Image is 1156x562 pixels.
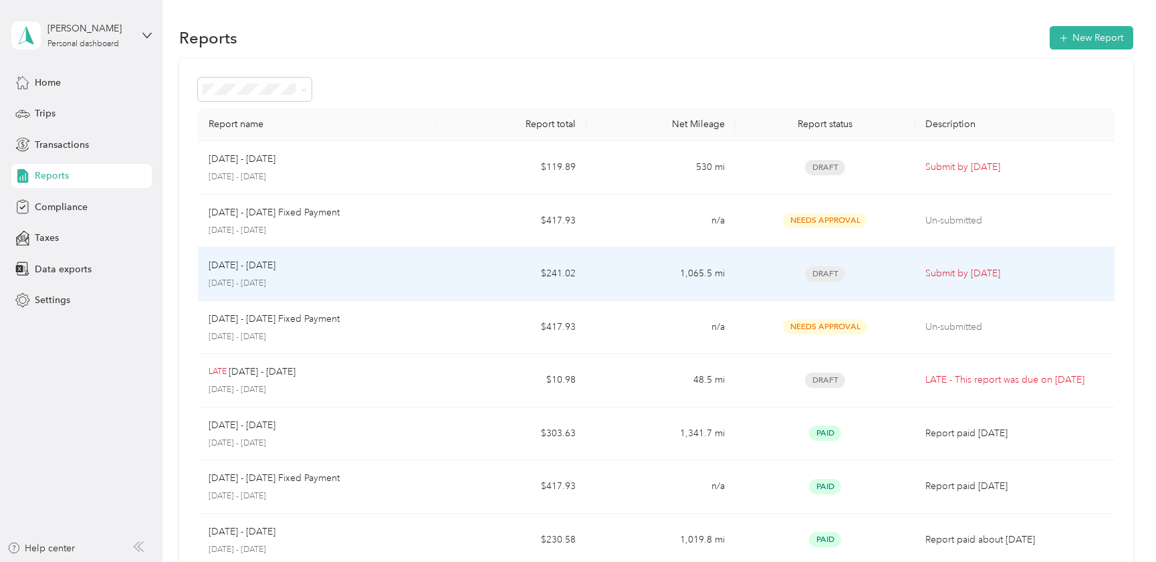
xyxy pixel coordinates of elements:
p: Un-submitted [926,213,1104,228]
div: Report status [746,118,904,130]
td: 1,341.7 mi [586,407,735,461]
span: Paid [809,426,841,441]
p: LATE - This report was due on [DATE] [926,373,1104,387]
p: [DATE] - [DATE] [209,152,275,167]
button: Help center [7,541,76,555]
span: Draft [805,160,845,175]
p: [DATE] - [DATE] [209,544,427,556]
span: Reports [35,169,69,183]
p: [DATE] - [DATE] [209,418,275,433]
p: [DATE] - [DATE] Fixed Payment [209,471,340,486]
span: Draft [805,373,845,388]
span: Transactions [35,138,89,152]
span: Draft [805,266,845,282]
span: Settings [35,293,70,307]
td: n/a [586,301,735,355]
span: Data exports [35,262,92,276]
td: $417.93 [437,195,586,248]
span: Taxes [35,231,59,245]
td: $303.63 [437,407,586,461]
h1: Reports [179,31,237,45]
p: [DATE] - [DATE] [209,258,275,273]
p: Submit by [DATE] [926,266,1104,281]
th: Net Mileage [586,108,735,141]
td: 48.5 mi [586,354,735,407]
p: Report paid about [DATE] [926,533,1104,547]
td: $241.02 [437,248,586,301]
iframe: Everlance-gr Chat Button Frame [1081,487,1156,562]
th: Description [915,108,1115,141]
td: $417.93 [437,301,586,355]
p: [DATE] - [DATE] [209,490,427,502]
div: [PERSON_NAME] [47,21,131,35]
p: Report paid [DATE] [926,426,1104,441]
th: Report total [437,108,586,141]
span: Needs Approval [783,319,867,335]
td: n/a [586,195,735,248]
p: [DATE] - [DATE] [209,171,427,183]
p: Un-submitted [926,320,1104,335]
p: [DATE] - [DATE] [209,225,427,237]
p: [DATE] - [DATE] [209,384,427,396]
p: [DATE] - [DATE] [209,525,275,539]
p: LATE [209,366,227,378]
td: $119.89 [437,141,586,195]
p: Report paid [DATE] [926,479,1104,494]
p: [DATE] - [DATE] Fixed Payment [209,312,340,326]
p: [DATE] - [DATE] [209,331,427,343]
span: Compliance [35,200,88,214]
p: [DATE] - [DATE] [209,278,427,290]
td: 1,065.5 mi [586,248,735,301]
td: 530 mi [586,141,735,195]
p: [DATE] - [DATE] [229,365,296,379]
span: Trips [35,106,55,120]
span: Home [35,76,61,90]
td: $10.98 [437,354,586,407]
div: Personal dashboard [47,40,119,48]
button: New Report [1050,26,1133,50]
td: n/a [586,460,735,514]
p: [DATE] - [DATE] Fixed Payment [209,205,340,220]
span: Needs Approval [783,213,867,228]
th: Report name [198,108,437,141]
span: Paid [809,532,841,547]
p: [DATE] - [DATE] [209,438,427,450]
p: Submit by [DATE] [926,160,1104,175]
td: $417.93 [437,460,586,514]
span: Paid [809,479,841,494]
